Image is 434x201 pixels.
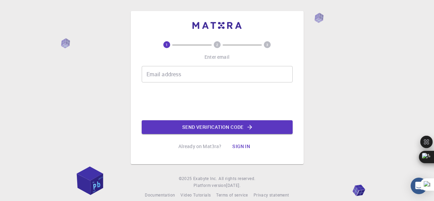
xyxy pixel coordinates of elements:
[216,192,248,199] a: Terms of service
[165,88,269,115] iframe: reCAPTCHA
[254,192,289,198] span: Privacy statement
[227,139,256,153] button: Sign in
[193,182,226,189] span: Platform version
[254,192,289,199] a: Privacy statement
[145,192,175,198] span: Documentation
[219,175,255,182] span: All rights reserved.
[216,192,248,198] span: Terms of service
[145,192,175,199] a: Documentation
[226,182,241,188] span: [DATE] .
[180,192,211,198] span: Video Tutorials
[178,143,222,150] p: Already on Mat3ra?
[266,42,268,47] text: 3
[204,54,230,60] p: Enter email
[166,42,168,47] text: 1
[142,120,293,134] button: Send verification code
[226,182,241,189] a: [DATE].
[193,175,217,182] a: Exabyte Inc.
[179,175,193,182] span: © 2025
[193,176,217,181] span: Exabyte Inc.
[216,42,218,47] text: 2
[180,192,211,199] a: Video Tutorials
[411,178,427,194] div: Open Intercom Messenger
